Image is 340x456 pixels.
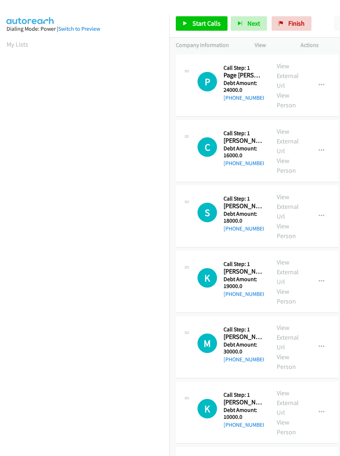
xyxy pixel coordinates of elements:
[224,356,268,363] a: [PHONE_NUMBER]
[197,334,217,353] div: The call is yet to be attempted
[197,137,217,157] div: The call is yet to be attempted
[277,222,296,240] a: View Person
[176,41,242,50] p: Company Information
[224,333,264,341] h2: [PERSON_NAME] - Credit Card
[224,137,264,145] h2: [PERSON_NAME] - Credit Card
[224,341,264,355] h5: Debt Amount: 30000.0
[277,323,299,351] a: View External Url
[247,19,260,27] span: Next
[277,62,299,90] a: View External Url
[224,71,264,79] h2: Page [PERSON_NAME] - Credit Card
[224,391,264,399] h5: Call Step: 1
[224,145,264,159] h5: Debt Amount: 16000.0
[224,94,268,101] a: [PHONE_NUMBER]
[277,193,299,220] a: View External Url
[197,203,217,222] h1: S
[272,16,311,31] a: Finish
[224,398,264,406] h2: [PERSON_NAME] - Credit Card
[197,399,217,418] h1: K
[197,72,217,91] div: The call is yet to be attempted
[58,25,100,32] a: Switch to Preview
[277,287,296,305] a: View Person
[197,72,217,91] h1: P
[7,25,163,33] div: Dialing Mode: Power |
[277,156,296,175] a: View Person
[277,258,299,286] a: View External Url
[224,291,268,297] a: [PHONE_NUMBER]
[224,130,264,137] h5: Call Step: 1
[224,406,264,421] h5: Debt Amount: 10000.0
[197,334,217,353] h1: M
[197,399,217,418] div: The call is yet to be attempted
[224,261,264,268] h5: Call Step: 1
[231,16,267,31] button: Next
[224,210,264,224] h5: Debt Amount: 18000.0
[224,79,264,94] h5: Debt Amount: 24000.0
[224,160,268,167] a: [PHONE_NUMBER]
[197,268,217,288] h1: K
[224,267,264,276] h2: [PERSON_NAME] - Credit Card
[197,137,217,157] h1: C
[277,127,299,155] a: View External Url
[224,64,264,72] h5: Call Step: 1
[277,91,296,109] a: View Person
[224,276,264,290] h5: Debt Amount: 19000.0
[224,202,264,210] h2: [PERSON_NAME] - Credit Card
[277,389,299,417] a: View External Url
[224,225,268,232] a: [PHONE_NUMBER]
[7,40,28,48] a: My Lists
[224,326,264,333] h5: Call Step: 1
[277,353,296,371] a: View Person
[192,19,221,27] span: Start Calls
[224,195,264,202] h5: Call Step: 1
[197,268,217,288] div: The call is yet to be attempted
[7,56,169,399] iframe: Dialpad
[255,41,288,50] p: View
[224,421,268,428] a: [PHONE_NUMBER]
[288,19,305,27] span: Finish
[277,418,296,436] a: View Person
[301,41,333,50] p: Actions
[197,203,217,222] div: The call is yet to be attempted
[176,16,228,31] a: Start Calls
